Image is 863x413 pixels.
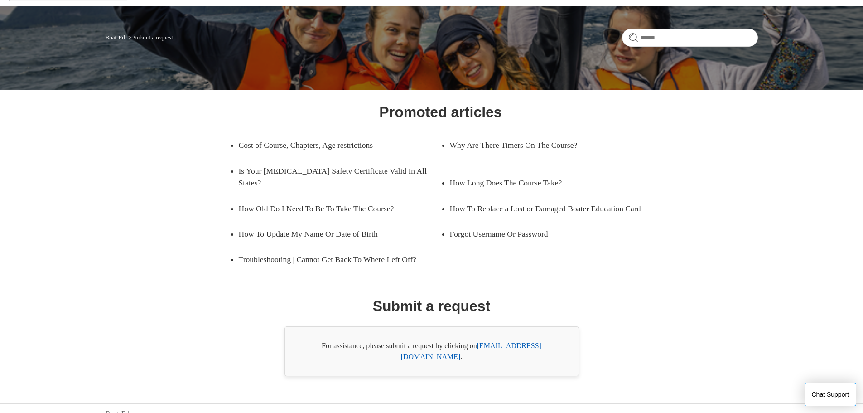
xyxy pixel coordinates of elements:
div: For assistance, please submit a request by clicking on . [284,326,579,376]
button: Chat Support [805,383,857,406]
a: How Long Does The Course Take? [450,170,638,195]
a: Troubleshooting | Cannot Get Back To Where Left Off? [239,247,441,272]
a: Cost of Course, Chapters, Age restrictions [239,132,427,158]
li: Boat-Ed [106,34,127,41]
a: Forgot Username Or Password [450,221,638,247]
input: Search [622,29,758,47]
h1: Promoted articles [379,101,501,123]
a: Why Are There Timers On The Course? [450,132,638,158]
a: How To Replace a Lost or Damaged Boater Education Card [450,196,652,221]
a: How Old Do I Need To Be To Take The Course? [239,196,427,221]
h1: Submit a request [373,295,491,317]
a: Is Your [MEDICAL_DATA] Safety Certificate Valid In All States? [239,158,441,196]
a: Boat-Ed [106,34,125,41]
li: Submit a request [126,34,173,41]
a: How To Update My Name Or Date of Birth [239,221,427,247]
